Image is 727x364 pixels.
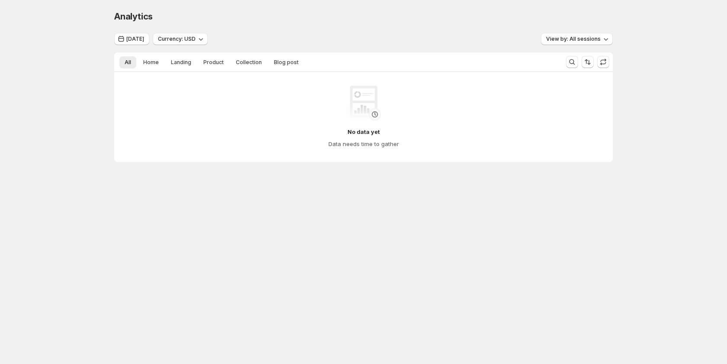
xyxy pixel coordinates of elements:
img: No data yet [346,86,381,120]
span: Currency: USD [158,36,196,42]
button: View by: All sessions [541,33,613,45]
button: [DATE] [114,33,149,45]
span: View by: All sessions [546,36,601,42]
h4: No data yet [347,127,380,136]
button: Currency: USD [153,33,208,45]
span: Product [203,59,224,66]
span: Analytics [114,11,153,22]
span: Landing [171,59,191,66]
span: Collection [236,59,262,66]
button: Sort the results [582,56,594,68]
button: Search and filter results [566,56,578,68]
span: [DATE] [126,36,144,42]
span: Home [143,59,159,66]
span: All [125,59,131,66]
h4: Data needs time to gather [328,140,399,148]
span: Blog post [274,59,299,66]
